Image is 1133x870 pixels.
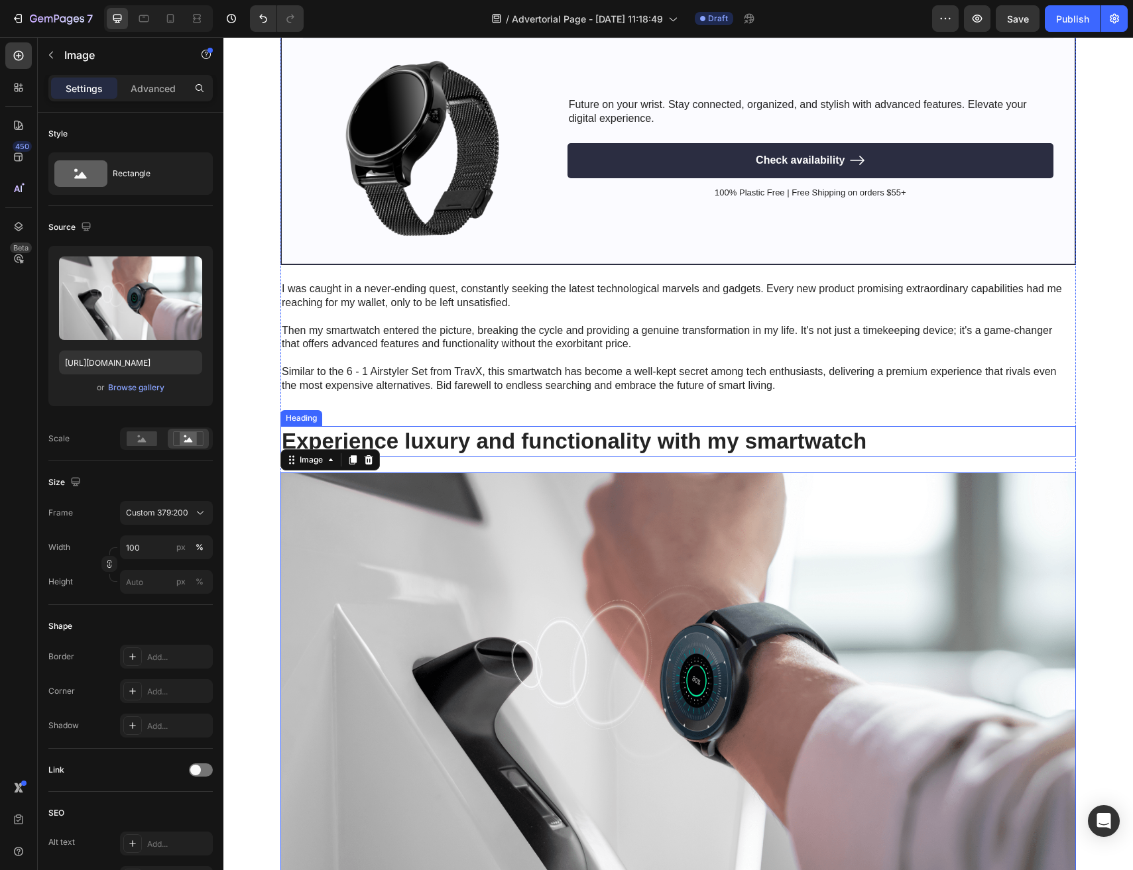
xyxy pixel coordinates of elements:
[120,501,213,525] button: Custom 379:200
[173,539,189,555] button: %
[64,47,177,63] p: Image
[59,256,202,340] img: preview-image
[176,541,186,553] div: px
[126,507,188,519] span: Custom 379:200
[48,720,79,732] div: Shadow
[120,535,213,559] input: px%
[196,541,204,553] div: %
[13,141,32,152] div: 450
[250,5,304,32] div: Undo/Redo
[1045,5,1101,32] button: Publish
[345,61,829,89] p: Future on your wrist. Stay connected, organized, and stylish with advanced features. Elevate your...
[113,158,194,189] div: Rectangle
[66,82,103,95] p: Settings
[708,13,728,25] span: Draft
[147,720,209,732] div: Add...
[1007,13,1029,25] span: Save
[97,380,105,396] span: or
[87,11,93,27] p: 7
[48,651,74,663] div: Border
[59,351,202,374] input: https://example.com/image.jpg
[512,12,663,26] span: Advertorial Page - [DATE] 11:18:49
[223,37,1133,870] iframe: Design area
[58,245,849,273] p: I was caught in a never-ending quest, constantly seeking the latest technological marvels and gad...
[5,5,99,32] button: 7
[48,620,72,632] div: Shape
[173,574,189,590] button: %
[48,541,70,553] label: Width
[48,474,84,492] div: Size
[48,807,64,819] div: SEO
[48,507,73,519] label: Frame
[192,539,208,555] button: px
[176,576,186,588] div: px
[48,128,68,140] div: Style
[107,381,165,394] button: Browse gallery
[532,117,621,131] p: Check availability
[147,686,209,698] div: Add...
[506,12,509,26] span: /
[57,435,853,855] img: gempages_581616054950691572-dbd6b059-ad3c-43f9-9b49-61d8b338436c.png
[147,651,209,663] div: Add...
[1056,12,1089,26] div: Publish
[58,287,849,315] p: Then my smartwatch entered the picture, breaking the cycle and providing a genuine transformation...
[120,570,213,594] input: px%
[58,328,849,356] p: Similar to the 6 - 1 Airstyler Set from TravX, this smartwatch has become a well-kept secret amon...
[147,838,209,850] div: Add...
[48,219,94,237] div: Source
[131,82,176,95] p: Advanced
[48,433,70,445] div: Scale
[57,389,853,420] h2: Experience luxury and functionality with my smartwatch
[108,382,164,394] div: Browse gallery
[74,417,102,429] div: Image
[344,106,830,141] a: Check availability
[1088,805,1120,837] div: Open Intercom Messenger
[196,576,204,588] div: %
[60,375,96,387] div: Heading
[345,150,829,162] p: 100% Plastic Free | Free Shipping on orders $55+
[48,836,75,848] div: Alt text
[192,574,208,590] button: px
[48,576,73,588] label: Height
[10,243,32,253] div: Beta
[48,764,64,776] div: Link
[996,5,1040,32] button: Save
[48,685,75,697] div: Corner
